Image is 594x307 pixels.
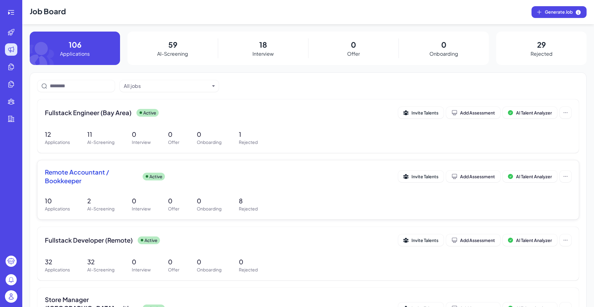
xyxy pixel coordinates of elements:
p: 0 [351,39,356,50]
p: 11 [87,130,114,139]
p: 12 [45,130,70,139]
p: 0 [132,130,151,139]
p: Onboarding [197,205,222,212]
button: All jobs [124,82,210,90]
button: Add Assessment [446,107,500,119]
p: 8 [239,196,258,205]
p: 29 [537,39,546,50]
p: Applications [45,139,70,145]
p: AI-Screening [157,50,188,58]
p: AI-Screening [87,139,114,145]
p: Offer [168,139,179,145]
p: Active [144,237,157,244]
button: Generate Job [532,6,587,18]
div: Add Assessment [451,237,495,243]
p: Active [143,110,156,116]
p: 0 [197,196,222,205]
span: Invite Talents [411,237,438,243]
span: Fullstack Engineer (Bay Area) [45,108,131,117]
p: Interview [132,139,151,145]
p: Interview [252,50,274,58]
button: Add Assessment [446,234,500,246]
span: Generate Job [545,9,581,15]
img: user_logo.png [5,290,17,303]
p: AI-Screening [87,205,114,212]
p: 0 [197,257,222,266]
p: 59 [168,39,177,50]
p: 0 [197,130,222,139]
button: Invite Talents [398,107,444,119]
p: Interview [132,205,151,212]
p: 32 [45,257,70,266]
p: Interview [132,266,151,273]
p: Onboarding [197,139,222,145]
span: Remote Accountant / Bookkeeper [45,168,138,185]
button: Invite Talents [398,171,444,182]
p: Offer [168,205,179,212]
div: Add Assessment [451,173,495,179]
p: Offer [347,50,360,58]
p: 18 [259,39,267,50]
p: Applications [45,205,70,212]
div: Add Assessment [451,110,495,116]
span: AI Talent Analyzer [516,174,552,179]
button: AI Talent Analyzer [503,107,557,119]
p: 0 [168,196,179,205]
span: AI Talent Analyzer [516,110,552,115]
span: Fullstack Developer (Remote) [45,236,133,244]
button: AI Talent Analyzer [503,234,557,246]
button: AI Talent Analyzer [503,171,557,182]
p: 1 [239,130,258,139]
button: Invite Talents [398,234,444,246]
p: Active [149,173,162,180]
p: Onboarding [429,50,458,58]
p: Rejected [531,50,553,58]
p: 106 [69,39,81,50]
p: 0 [168,257,179,266]
div: All jobs [124,82,141,90]
p: 0 [441,39,446,50]
span: AI Talent Analyzer [516,237,552,243]
p: Rejected [239,266,258,273]
p: 0 [132,257,151,266]
p: Offer [168,266,179,273]
p: Rejected [239,139,258,145]
p: 0 [239,257,258,266]
button: Add Assessment [446,171,500,182]
p: 10 [45,196,70,205]
p: 0 [132,196,151,205]
span: Invite Talents [411,174,438,179]
p: Onboarding [197,266,222,273]
p: 2 [87,196,114,205]
p: Rejected [239,205,258,212]
p: AI-Screening [87,266,114,273]
p: Applications [60,50,90,58]
p: 32 [87,257,114,266]
span: Invite Talents [411,110,438,115]
p: Applications [45,266,70,273]
p: 0 [168,130,179,139]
